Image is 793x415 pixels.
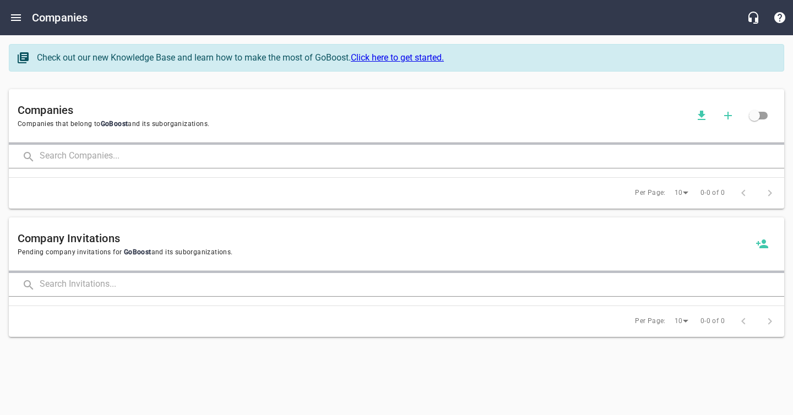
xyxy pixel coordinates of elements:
input: Search Invitations... [40,273,784,297]
button: Live Chat [740,4,767,31]
span: GoBoost [122,248,151,256]
input: Search Companies... [40,145,784,168]
span: Click to view all companies [741,102,768,129]
button: Add a new company [715,102,741,129]
button: Open drawer [3,4,29,31]
div: 10 [670,185,692,200]
div: 10 [670,314,692,329]
span: Companies that belong to and its suborganizations. [18,119,688,130]
span: GoBoost [101,120,128,128]
span: 0-0 of 0 [700,316,725,327]
h6: Company Invitations [18,230,749,247]
span: 0-0 of 0 [700,188,725,199]
span: Pending company invitations for and its suborganizations. [18,247,749,258]
span: Per Page: [635,316,666,327]
div: Check out our new Knowledge Base and learn how to make the most of GoBoost. [37,51,773,64]
h6: Companies [18,101,688,119]
button: Support Portal [767,4,793,31]
button: Invite a new company [749,231,775,257]
button: Download companies [688,102,715,129]
span: Per Page: [635,188,666,199]
a: Click here to get started. [351,52,444,63]
h6: Companies [32,9,88,26]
